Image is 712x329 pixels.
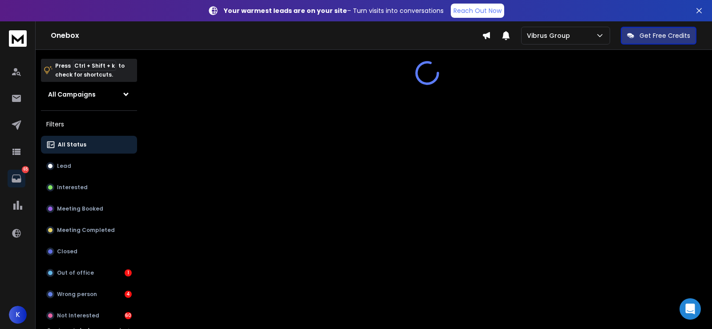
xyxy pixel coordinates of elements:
[41,285,137,303] button: Wrong person4
[224,6,444,15] p: – Turn visits into conversations
[41,85,137,103] button: All Campaigns
[73,61,116,71] span: Ctrl + Shift + k
[57,248,77,255] p: Closed
[680,298,701,320] div: Open Intercom Messenger
[125,312,132,319] div: 60
[9,30,27,47] img: logo
[9,306,27,324] button: K
[453,6,502,15] p: Reach Out Now
[41,264,137,282] button: Out of office1
[41,179,137,196] button: Interested
[41,136,137,154] button: All Status
[57,162,71,170] p: Lead
[41,221,137,239] button: Meeting Completed
[621,27,696,45] button: Get Free Credits
[41,157,137,175] button: Lead
[57,227,115,234] p: Meeting Completed
[8,170,25,187] a: 65
[125,291,132,298] div: 4
[125,269,132,276] div: 1
[451,4,504,18] a: Reach Out Now
[48,90,96,99] h1: All Campaigns
[58,141,86,148] p: All Status
[527,31,574,40] p: Vibrus Group
[57,291,97,298] p: Wrong person
[55,61,125,79] p: Press to check for shortcuts.
[41,307,137,325] button: Not Interested60
[224,6,347,15] strong: Your warmest leads are on your site
[57,312,99,319] p: Not Interested
[22,166,29,173] p: 65
[57,269,94,276] p: Out of office
[41,118,137,130] h3: Filters
[57,205,103,212] p: Meeting Booked
[41,200,137,218] button: Meeting Booked
[51,30,482,41] h1: Onebox
[639,31,690,40] p: Get Free Credits
[57,184,88,191] p: Interested
[41,243,137,260] button: Closed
